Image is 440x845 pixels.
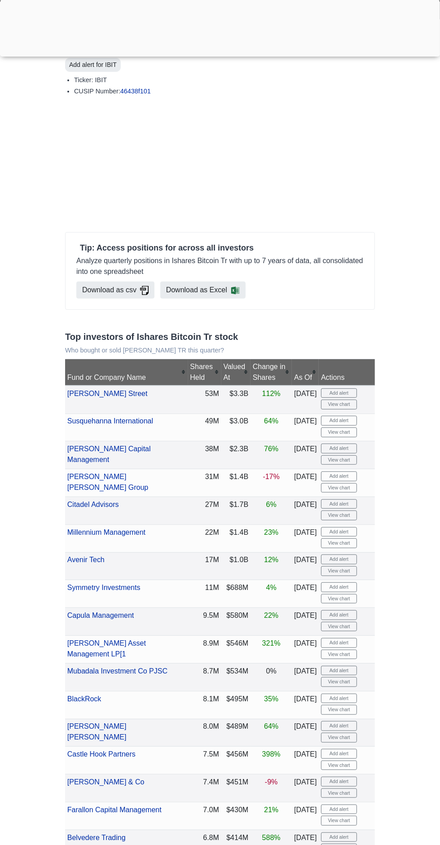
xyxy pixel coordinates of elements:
td: [DATE] [292,386,319,414]
td: 38M [188,441,221,469]
td: [DATE] [292,636,319,664]
td: $1.7B [221,497,251,525]
a: View chart [321,566,357,576]
button: Add alert [321,471,357,481]
span: 321% [262,639,281,647]
td: $2.3B [221,441,251,469]
td: [DATE] [292,524,319,552]
a: Belvedere Trading [67,834,126,841]
a: Capula Management [67,612,134,619]
span: 35% [264,695,278,703]
div: Shares Held [190,361,219,383]
button: Add alert [321,555,357,564]
td: $451M [221,775,251,802]
td: $430M [221,802,251,830]
th: As Of: No sort applied, activate to apply an ascending sort [292,359,319,386]
span: 23% [264,528,278,536]
td: [DATE] [292,663,319,691]
a: View chart [321,733,357,743]
button: Add alert [321,527,357,537]
a: View chart [321,400,357,409]
a: View chart [321,594,357,604]
td: [DATE] [292,719,319,747]
a: [PERSON_NAME] [PERSON_NAME] Group [67,473,149,491]
span: 4% [266,584,277,591]
div: Actions [321,372,373,383]
a: View chart [321,538,357,548]
th: Change in Shares: No sort applied, activate to apply an ascending sort [251,359,292,386]
div: Change in Shares [253,361,290,383]
a: Farallon Capital Management [67,806,162,814]
div: Valued At [224,361,249,383]
div: As Of [294,372,317,383]
span: 112% [262,390,281,397]
a: View chart [321,677,357,687]
span: -9% [265,778,277,786]
span: 64% [264,417,278,425]
a: Download as csv [76,282,154,299]
button: Add alert [321,582,357,592]
a: [PERSON_NAME] [PERSON_NAME] [67,722,127,741]
a: View chart [321,761,357,770]
p: Analyze quarterly positions in Ishares Bitcoin Tr with up to 7 years of data, all consolidated in... [76,255,364,277]
button: Add alert [321,499,357,509]
td: [DATE] [292,441,319,469]
td: [DATE] [292,747,319,775]
a: Download as Excel [160,282,246,299]
td: 17M [188,552,221,580]
a: View chart [321,483,357,493]
a: View chart [321,650,357,660]
a: Castle Hook Partners [67,750,136,758]
a: View chart [321,622,357,632]
td: 8.7M [188,663,221,691]
td: $1.4B [221,524,251,552]
td: $3.0B [221,414,251,441]
a: [PERSON_NAME] Asset Management LP[1 [67,639,146,658]
button: Add alert [321,777,357,787]
a: [PERSON_NAME] Street [67,390,148,397]
td: [DATE] [292,580,319,608]
a: View chart [321,511,357,520]
td: 31M [188,469,221,497]
td: 8.0M [188,719,221,747]
button: Add alert [321,610,357,620]
a: BlackRock [67,695,101,703]
button: Add alert [321,749,357,759]
div: Fund or Company Name [67,372,186,383]
img: Download consolidated filings csv [140,286,149,295]
a: [PERSON_NAME] & Co [67,778,145,786]
td: 8.1M [188,691,221,719]
td: 11M [188,580,221,608]
td: 7.0M [188,802,221,830]
li: Ticker: IBIT [74,75,375,84]
td: $3.3B [221,386,251,414]
a: View chart [321,816,357,826]
iframe: Advertisement [65,103,375,229]
span: -17% [263,473,279,480]
td: [DATE] [292,414,319,441]
th: Actions: No sort applied, sorting is disabled [319,359,375,386]
span: 12% [264,556,278,563]
p: Who bought or sold [PERSON_NAME] TR this quarter? [65,347,375,354]
a: Citadel Advisors [67,501,119,508]
span: 588% [262,834,281,841]
span: 64% [264,722,278,730]
td: 7.5M [188,747,221,775]
td: 8.9M [188,636,221,664]
span: 6% [266,501,277,508]
a: View chart [321,705,357,715]
span: 21% [264,806,278,814]
a: Avenir Tech [67,556,105,563]
a: View chart [321,455,357,465]
td: [DATE] [292,469,319,497]
button: Add alert [321,388,357,398]
span: 0% [266,667,277,675]
td: [DATE] [292,608,319,636]
td: $546M [221,636,251,664]
td: $1.4B [221,469,251,497]
button: Add alert [321,638,357,648]
th: Valued At: No sort applied, activate to apply an ascending sort [221,359,251,386]
td: $456M [221,747,251,775]
td: [DATE] [292,552,319,580]
td: $489M [221,719,251,747]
